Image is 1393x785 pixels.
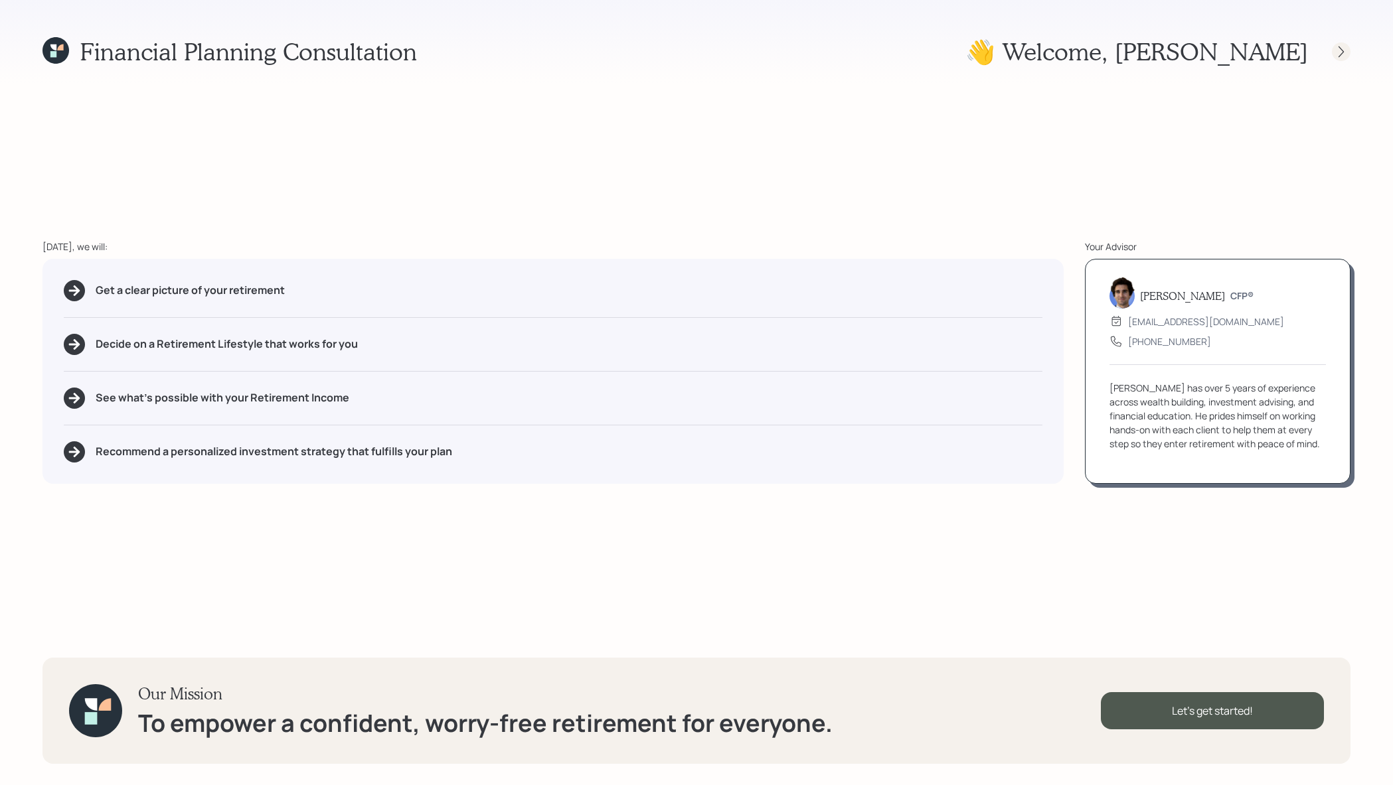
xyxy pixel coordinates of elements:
[1128,334,1211,348] div: [PHONE_NUMBER]
[42,240,1064,253] div: [DATE], we will:
[1128,315,1284,328] div: [EMAIL_ADDRESS][DOMAIN_NAME]
[96,284,285,297] h5: Get a clear picture of your retirement
[138,709,833,737] h1: To empower a confident, worry-free retirement for everyone.
[138,684,833,703] h3: Our Mission
[1085,240,1351,253] div: Your Advisor
[96,445,452,458] h5: Recommend a personalized investment strategy that fulfills your plan
[96,392,349,404] h5: See what's possible with your Retirement Income
[1140,289,1225,302] h5: [PERSON_NAME]
[1109,381,1326,451] div: [PERSON_NAME] has over 5 years of experience across wealth building, investment advising, and fin...
[80,37,417,66] h1: Financial Planning Consultation
[96,338,358,350] h5: Decide on a Retirement Lifestyle that works for you
[1230,291,1254,302] h6: CFP®
[1101,692,1324,729] div: Let's get started!
[965,37,1308,66] h1: 👋 Welcome , [PERSON_NAME]
[1109,277,1135,309] img: harrison-schaefer-headshot-2.png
